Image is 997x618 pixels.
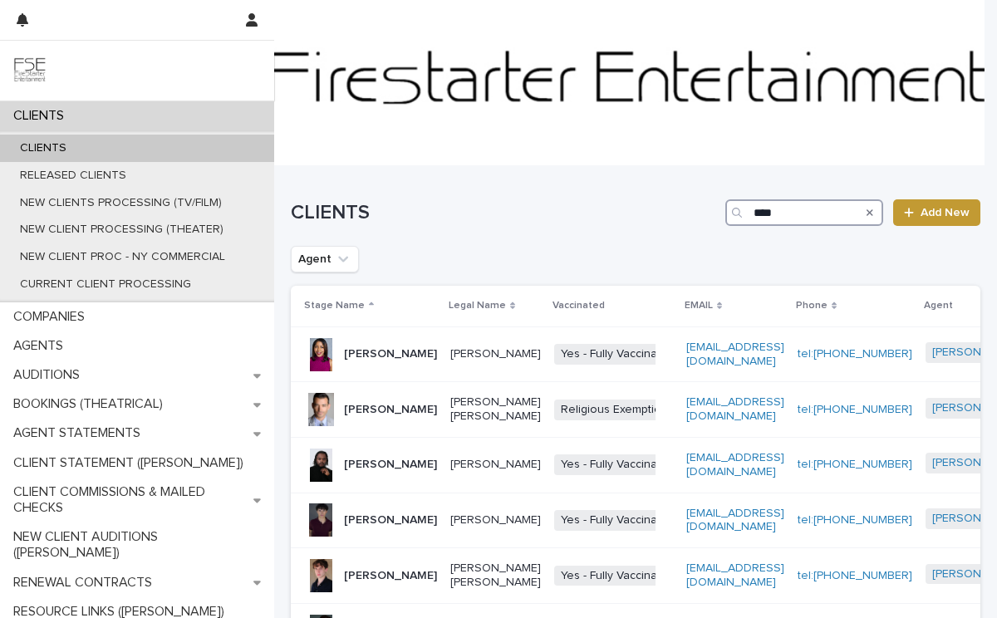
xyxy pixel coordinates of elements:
[554,344,681,365] span: Yes - Fully Vaccinated
[7,196,235,210] p: NEW CLIENTS PROCESSING (TV/FILM)
[553,297,605,315] p: Vaccinated
[13,54,47,87] img: 9JgRvJ3ETPGCJDhvPVA5
[798,570,912,581] a: tel:[PHONE_NUMBER]
[450,562,541,590] p: [PERSON_NAME] [PERSON_NAME]
[7,455,257,471] p: CLIENT STATEMENT ([PERSON_NAME])
[7,309,98,325] p: COMPANIES
[450,395,541,424] p: [PERSON_NAME] [PERSON_NAME]
[7,425,154,441] p: AGENT STATEMENTS
[344,458,437,472] p: [PERSON_NAME]
[7,338,76,354] p: AGENTS
[7,367,93,383] p: AUDITIONS
[686,341,784,367] a: [EMAIL_ADDRESS][DOMAIN_NAME]
[7,575,165,591] p: RENEWAL CONTRACTS
[450,347,541,361] p: [PERSON_NAME]
[7,108,77,124] p: CLIENTS
[554,566,681,586] span: Yes - Fully Vaccinated
[450,513,541,527] p: [PERSON_NAME]
[7,277,204,292] p: CURRENT CLIENT PROCESSING
[554,510,681,531] span: Yes - Fully Vaccinated
[798,514,912,526] a: tel:[PHONE_NUMBER]
[304,297,365,315] p: Stage Name
[344,569,437,583] p: [PERSON_NAME]
[686,452,784,478] a: [EMAIL_ADDRESS][DOMAIN_NAME]
[7,484,253,516] p: CLIENT COMMISSIONS & MAILED CHECKS
[798,459,912,470] a: tel:[PHONE_NUMBER]
[344,347,437,361] p: [PERSON_NAME]
[725,199,883,226] input: Search
[291,201,719,225] h1: CLIENTS
[449,297,506,315] p: Legal Name
[344,513,437,527] p: [PERSON_NAME]
[7,396,176,412] p: BOOKINGS (THEATRICAL)
[291,246,359,272] button: Agent
[685,297,713,315] p: EMAIL
[554,400,675,420] span: Religious Exemption
[450,458,541,472] p: [PERSON_NAME]
[686,562,784,588] a: [EMAIL_ADDRESS][DOMAIN_NAME]
[921,207,970,218] span: Add New
[7,169,140,183] p: RELEASED CLIENTS
[798,348,912,360] a: tel:[PHONE_NUMBER]
[7,529,274,561] p: NEW CLIENT AUDITIONS ([PERSON_NAME])
[344,403,437,417] p: [PERSON_NAME]
[7,141,80,155] p: CLIENTS
[7,250,238,264] p: NEW CLIENT PROC - NY COMMERCIAL
[893,199,980,226] a: Add New
[686,396,784,422] a: [EMAIL_ADDRESS][DOMAIN_NAME]
[7,223,237,237] p: NEW CLIENT PROCESSING (THEATER)
[796,297,828,315] p: Phone
[554,454,681,475] span: Yes - Fully Vaccinated
[798,404,912,415] a: tel:[PHONE_NUMBER]
[686,508,784,533] a: [EMAIL_ADDRESS][DOMAIN_NAME]
[924,297,953,315] p: Agent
